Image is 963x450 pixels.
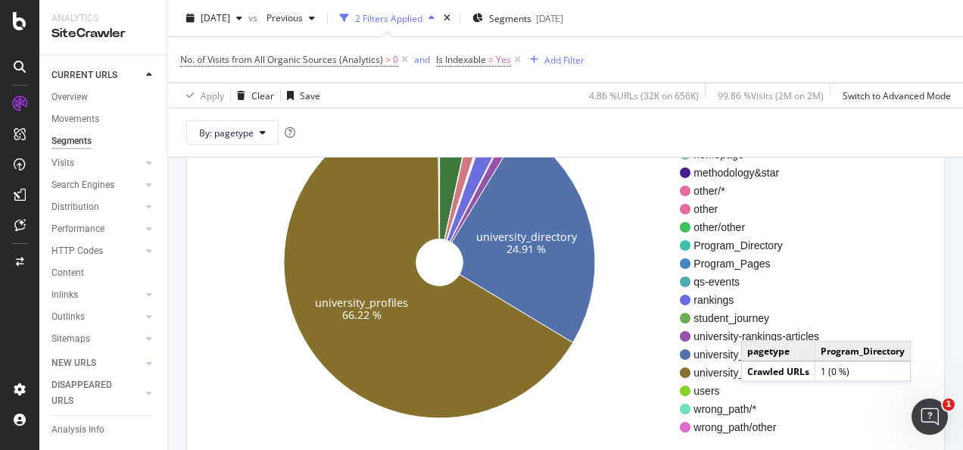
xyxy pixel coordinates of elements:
[693,256,819,271] span: Program_Pages
[912,398,948,435] iframe: Intercom live chat
[186,120,279,145] button: By: pagetype
[589,89,699,102] div: 4.86 % URLs ( 32K on 656K )
[51,67,142,83] a: CURRENT URLS
[51,331,90,347] div: Sitemaps
[51,199,99,215] div: Distribution
[385,53,391,66] span: >
[414,52,430,67] button: and
[441,11,453,26] div: times
[51,25,155,42] div: SiteCrawler
[693,347,819,362] span: university_directory
[51,89,157,105] a: Overview
[300,89,320,102] div: Save
[51,133,157,149] a: Segments
[355,11,422,24] div: 2 Filters Applied
[51,309,142,325] a: Outlinks
[488,53,494,66] span: =
[466,6,569,30] button: Segments[DATE]
[51,309,85,325] div: Outlinks
[51,422,104,438] div: Analysis Info
[51,243,142,259] a: HTTP Codes
[51,133,92,149] div: Segments
[524,51,584,69] button: Add Filter
[51,377,128,409] div: DISAPPEARED URLS
[693,311,819,326] span: student_journey
[51,199,142,215] a: Distribution
[51,177,142,193] a: Search Engines
[334,6,441,30] button: 2 Filters Applied
[489,11,531,24] span: Segments
[51,67,117,83] div: CURRENT URLS
[693,220,819,235] span: other/other
[51,287,78,303] div: Inlinks
[51,177,114,193] div: Search Engines
[414,53,430,66] div: and
[51,155,74,171] div: Visits
[693,183,819,198] span: other/*
[51,422,157,438] a: Analysis Info
[506,242,546,256] text: 24.91 %
[742,361,815,381] td: Crawled URLs
[693,420,819,435] span: wrong_path/other
[180,6,248,30] button: [DATE]
[51,265,84,281] div: Content
[693,402,819,417] span: wrong_path/*
[51,12,155,25] div: Analytics
[693,383,819,398] span: users
[693,329,819,344] span: university-rankings-articles
[180,53,383,66] span: No. of Visits from All Organic Sources (Analytics)
[393,49,398,70] span: 0
[693,292,819,308] span: rankings
[436,53,486,66] span: Is Indexable
[693,274,819,289] span: qs-events
[201,89,224,102] div: Apply
[201,11,230,24] span: 2025 Jul. 26th
[316,295,409,310] text: university_profiles
[693,365,819,380] span: university_profiles
[260,11,303,24] span: Previous
[815,361,911,381] td: 1 (0 %)
[251,89,274,102] div: Clear
[199,126,254,139] span: By: pagetype
[51,221,104,237] div: Performance
[51,265,157,281] a: Content
[180,83,224,108] button: Apply
[51,243,103,259] div: HTTP Codes
[342,308,382,322] text: 66.22 %
[815,342,911,361] td: Program_Directory
[51,377,142,409] a: DISAPPEARED URLS
[51,355,96,371] div: NEW URLS
[843,89,951,102] div: Switch to Advanced Mode
[260,6,321,30] button: Previous
[51,111,99,127] div: Movements
[51,155,142,171] a: Visits
[536,11,563,24] div: [DATE]
[693,202,819,217] span: other
[837,83,951,108] button: Switch to Advanced Mode
[51,89,88,105] div: Overview
[476,230,578,244] text: university_directory
[943,398,955,411] span: 1
[544,53,584,66] div: Add Filter
[51,331,142,347] a: Sitemaps
[718,89,824,102] div: 99.86 % Visits ( 2M on 2M )
[693,165,819,180] span: methodology&star
[51,355,142,371] a: NEW URLS
[248,11,260,24] span: vs
[693,238,819,253] span: Program_Directory
[51,111,157,127] a: Movements
[51,287,142,303] a: Inlinks
[742,342,815,361] td: pagetype
[231,83,274,108] button: Clear
[51,221,142,237] a: Performance
[281,83,320,108] button: Save
[496,49,511,70] span: Yes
